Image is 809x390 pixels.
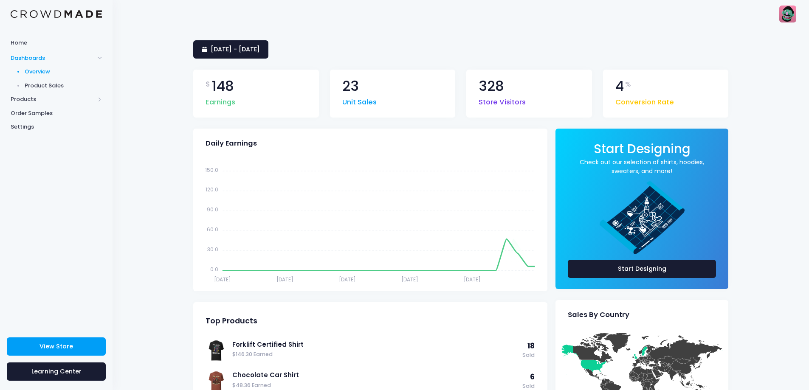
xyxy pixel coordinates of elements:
[11,109,102,118] span: Order Samples
[401,275,418,283] tspan: [DATE]
[232,340,518,349] a: Forklift Certified Shirt
[530,372,535,382] span: 6
[594,147,691,155] a: Start Designing
[39,342,73,351] span: View Store
[207,246,218,253] tspan: 30.0
[206,79,210,90] span: $
[210,266,218,273] tspan: 0.0
[232,370,518,380] a: Chocolate Car Shirt
[615,79,624,93] span: 4
[206,186,218,193] tspan: 120.0
[7,337,106,356] a: View Store
[232,351,518,359] span: $146.30 Earned
[207,206,218,213] tspan: 90.0
[568,311,629,319] span: Sales By Country
[11,95,95,104] span: Products
[25,81,102,90] span: Product Sales
[214,275,231,283] tspan: [DATE]
[7,362,106,381] a: Learning Center
[479,79,504,93] span: 328
[207,226,218,233] tspan: 60.0
[11,39,102,47] span: Home
[211,45,260,53] span: [DATE] - [DATE]
[212,79,234,93] span: 148
[522,351,535,359] span: Sold
[11,123,102,131] span: Settings
[31,367,82,376] span: Learning Center
[276,275,293,283] tspan: [DATE]
[205,166,218,173] tspan: 150.0
[206,317,257,325] span: Top Products
[342,93,377,108] span: Unit Sales
[615,93,674,108] span: Conversion Rate
[594,140,691,157] span: Start Designing
[193,40,268,59] a: [DATE] - [DATE]
[11,54,95,62] span: Dashboards
[625,79,631,90] span: %
[568,158,716,176] a: Check out our selection of shirts, hoodies, sweaters, and more!
[206,93,235,108] span: Earnings
[479,93,526,108] span: Store Visitors
[464,275,481,283] tspan: [DATE]
[342,79,359,93] span: 23
[527,341,535,351] span: 18
[568,260,716,278] a: Start Designing
[25,67,102,76] span: Overview
[339,275,356,283] tspan: [DATE]
[232,382,518,390] span: $48.36 Earned
[11,10,102,18] img: Logo
[206,139,257,148] span: Daily Earnings
[779,6,796,22] img: User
